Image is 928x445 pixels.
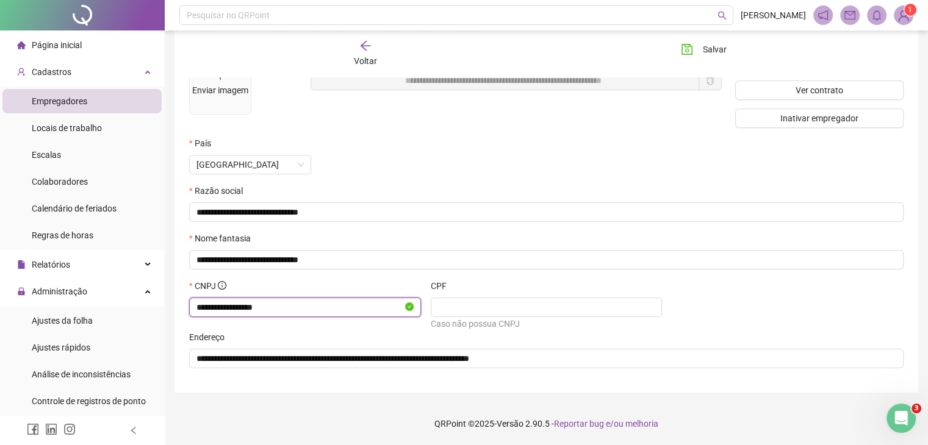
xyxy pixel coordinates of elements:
span: bell [871,10,882,21]
div: Caso não possua CNPJ [431,317,663,330]
span: home [17,40,26,49]
sup: Atualize o seu contato no menu Meus Dados [904,4,916,16]
span: Calendário de feriados [32,204,117,213]
span: linkedin [45,423,57,435]
span: notification [818,10,829,21]
span: 1 [908,5,912,14]
span: lock [17,287,26,295]
span: Empregadores [32,96,87,106]
span: instagram [63,423,76,435]
span: Administração [32,287,87,296]
span: Regras de horas [32,230,93,240]
span: Controle de registros de ponto [32,396,146,406]
iframe: Intercom live chat [887,404,916,433]
span: País [195,137,211,150]
span: Razão social [195,184,243,198]
span: mail [844,10,855,21]
span: Escalas [32,150,61,160]
label: Endereço [189,330,232,344]
span: Ajustes rápidos [32,343,90,352]
span: Cadastros [32,67,71,77]
button: Salvar [672,40,736,59]
button: Ver contrato [735,80,904,100]
span: facebook [27,423,39,435]
div: Enviar imagem [192,84,248,97]
span: Inativar empregador [780,112,858,125]
span: arrow-left [359,40,372,52]
span: save [681,43,693,55]
footer: QRPoint © 2025 - 2.90.5 - [165,402,928,445]
span: Análise de inconsistências [32,369,131,379]
span: [PERSON_NAME] [741,9,806,22]
span: Salvar [703,43,727,56]
span: file [17,260,26,268]
span: Nome fantasia [195,232,251,245]
span: CNPJ [195,279,226,293]
span: user-add [17,67,26,76]
span: Página inicial [32,40,82,50]
span: Voltar [354,56,377,66]
span: search [718,11,727,20]
span: Brasil [196,155,304,174]
button: Inativar empregador [735,109,904,128]
span: 3 [912,404,921,413]
label: CPF [431,279,455,293]
span: Ajustes da folha [32,316,93,326]
span: Versão [497,419,523,429]
span: Locais de trabalho [32,123,102,133]
span: Colaboradores [32,177,88,187]
img: 86286 [894,6,913,24]
span: Ver contrato [796,84,843,97]
span: Reportar bug e/ou melhoria [554,419,658,429]
span: info-circle [218,281,226,290]
span: Relatórios [32,260,70,269]
span: left [129,426,138,435]
span: copy [706,76,714,85]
